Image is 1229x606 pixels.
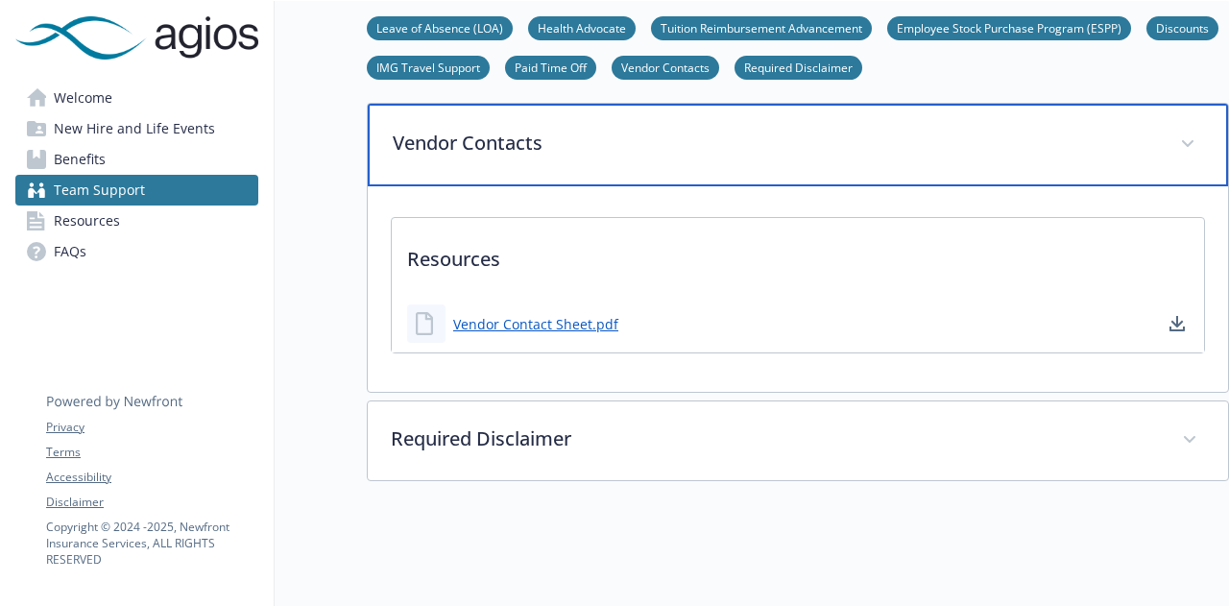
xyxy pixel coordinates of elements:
[887,18,1131,36] a: Employee Stock Purchase Program (ESPP)
[46,519,257,568] p: Copyright © 2024 - 2025 , Newfront Insurance Services, ALL RIGHTS RESERVED
[54,175,145,206] span: Team Support
[15,236,258,267] a: FAQs
[368,401,1228,480] div: Required Disclaimer
[735,58,862,76] a: Required Disclaimer
[368,186,1228,392] div: Vendor Contacts
[46,444,257,461] a: Terms
[1166,312,1189,335] a: download document
[367,58,490,76] a: IMG Travel Support
[391,424,1159,453] p: Required Disclaimer
[54,206,120,236] span: Resources
[46,469,257,486] a: Accessibility
[393,129,1157,158] p: Vendor Contacts
[1146,18,1218,36] a: Discounts
[15,83,258,113] a: Welcome
[54,113,215,144] span: New Hire and Life Events
[15,175,258,206] a: Team Support
[612,58,719,76] a: Vendor Contacts
[505,58,596,76] a: Paid Time Off
[15,206,258,236] a: Resources
[368,104,1228,186] div: Vendor Contacts
[54,236,86,267] span: FAQs
[46,419,257,436] a: Privacy
[392,218,1204,289] p: Resources
[54,144,106,175] span: Benefits
[54,83,112,113] span: Welcome
[651,18,872,36] a: Tuition Reimbursement Advancement
[367,18,513,36] a: Leave of Absence (LOA)
[15,113,258,144] a: New Hire and Life Events
[453,314,618,334] a: Vendor Contact Sheet.pdf
[15,144,258,175] a: Benefits
[528,18,636,36] a: Health Advocate
[46,494,257,511] a: Disclaimer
